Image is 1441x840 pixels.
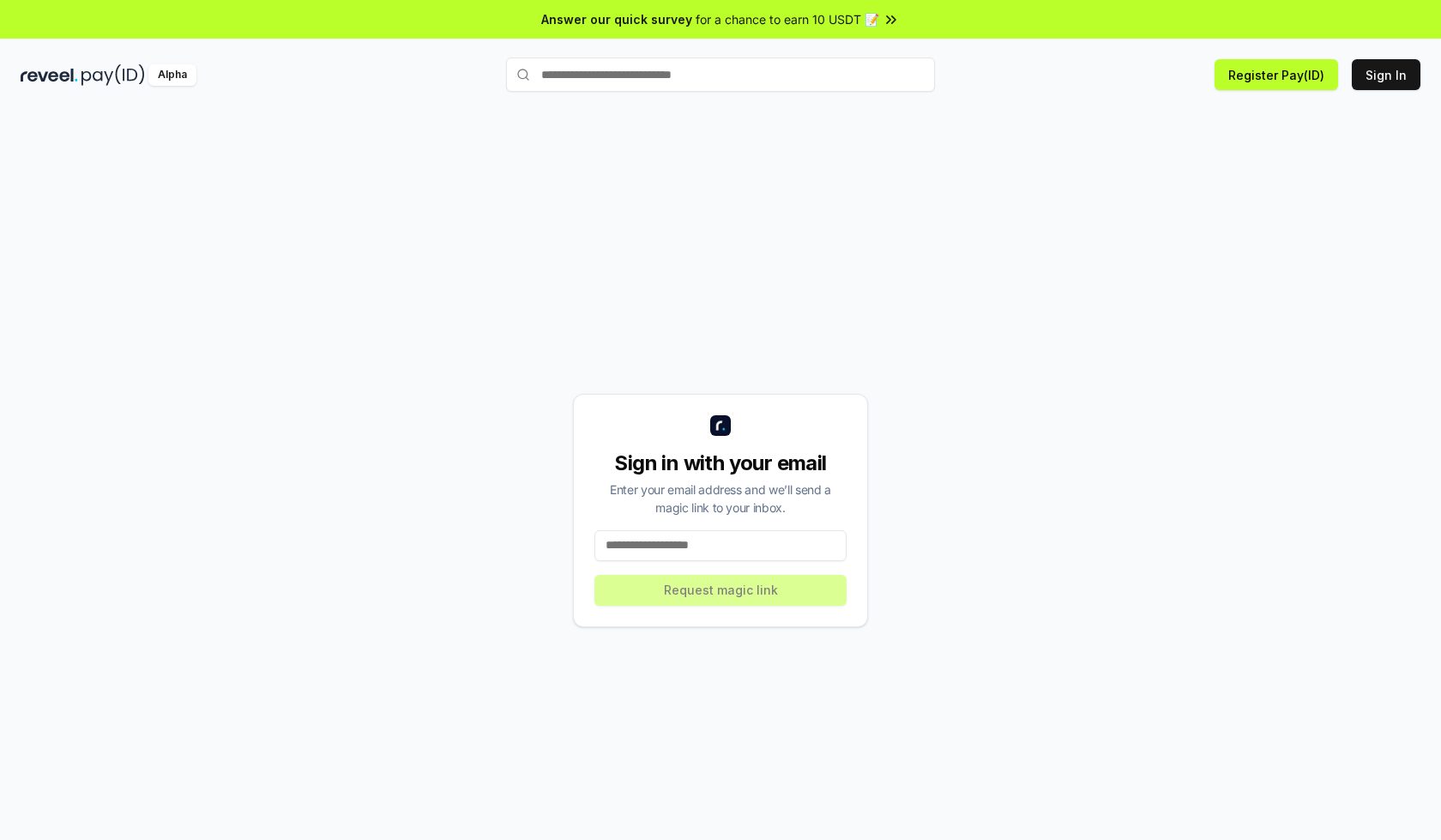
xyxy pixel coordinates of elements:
span: Answer our quick survey [541,10,692,28]
img: pay_id [81,64,145,86]
img: logo_small [710,415,731,436]
div: Enter your email address and we’ll send a magic link to your inbox. [594,480,847,517]
button: Register Pay(ID) [1215,59,1338,90]
button: Sign In [1352,59,1420,90]
span: for a chance to earn 10 USDT 📝 [696,10,879,28]
img: reveel_dark [21,64,78,86]
div: Sign in with your email [594,450,847,477]
div: Alpha [148,64,196,86]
